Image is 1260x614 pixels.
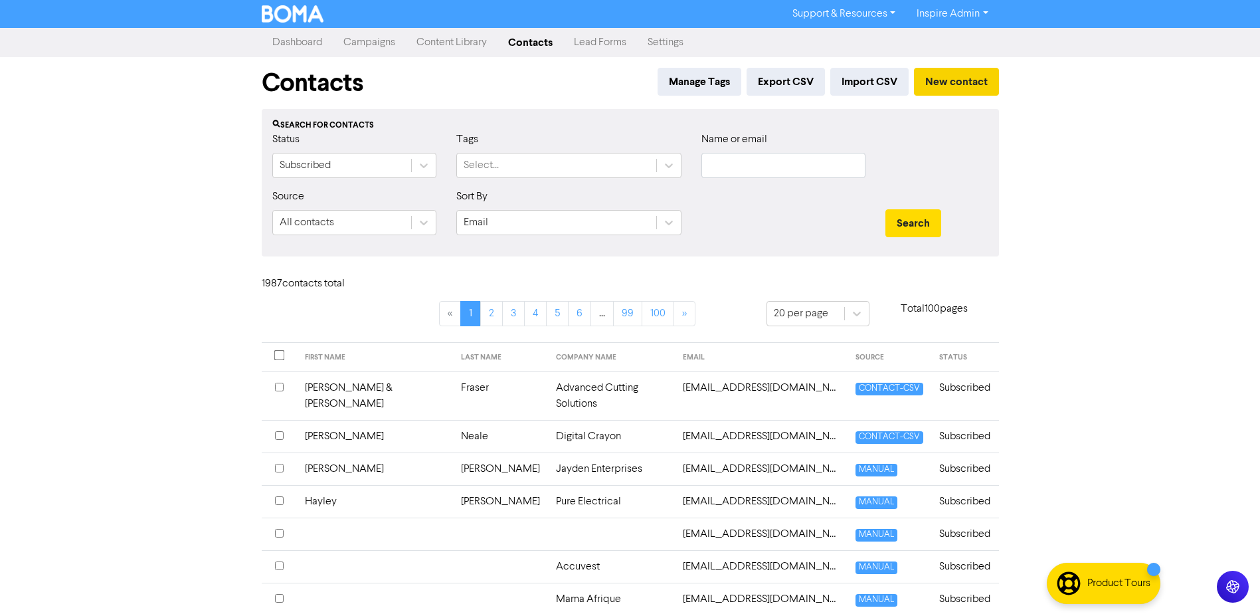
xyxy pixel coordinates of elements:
[855,529,897,542] span: MANUAL
[406,29,497,56] a: Content Library
[675,485,848,518] td: accounts@pureelectrical.net.au
[675,550,848,583] td: accuvest@accuvest.com.au
[675,371,848,420] td: accounts@acseng.com.au
[453,485,548,518] td: [PERSON_NAME]
[548,420,675,453] td: Digital Crayon
[855,562,897,574] span: MANUAL
[548,453,675,485] td: Jayden Enterprises
[524,301,547,326] a: Page 4
[262,278,368,290] h6: 1987 contact s total
[453,453,548,485] td: [PERSON_NAME]
[460,301,481,326] a: Page 1 is your current page
[272,132,300,148] label: Status
[701,132,767,148] label: Name or email
[674,301,695,326] a: »
[637,29,694,56] a: Settings
[280,157,331,173] div: Subscribed
[297,371,454,420] td: [PERSON_NAME] & [PERSON_NAME]
[675,518,848,550] td: accounts@vikinggroup.com.au
[774,306,828,322] div: 20 per page
[642,301,674,326] a: Page 100
[931,343,998,372] th: STATUS
[464,157,499,173] div: Select...
[906,3,998,25] a: Inspire Admin
[453,343,548,372] th: LAST NAME
[931,420,998,453] td: Subscribed
[613,301,642,326] a: Page 99
[548,485,675,518] td: Pure Electrical
[855,431,923,444] span: CONTACT-CSV
[262,29,333,56] a: Dashboard
[747,68,825,96] button: Export CSV
[1194,550,1260,614] iframe: Chat Widget
[297,343,454,372] th: FIRST NAME
[855,383,923,395] span: CONTACT-CSV
[855,594,897,607] span: MANUAL
[453,420,548,453] td: Neale
[568,301,591,326] a: Page 6
[675,453,848,485] td: accounts@jaydenenterprises.com
[675,420,848,453] td: accounts@digitalcrayon.com.au
[914,68,999,96] button: New contact
[464,215,488,231] div: Email
[931,550,998,583] td: Subscribed
[855,496,897,509] span: MANUAL
[297,453,454,485] td: [PERSON_NAME]
[658,68,741,96] button: Manage Tags
[675,343,848,372] th: EMAIL
[262,5,324,23] img: BOMA Logo
[869,301,999,317] p: Total 100 pages
[855,464,897,476] span: MANUAL
[297,485,454,518] td: Hayley
[497,29,563,56] a: Contacts
[782,3,906,25] a: Support & Resources
[456,189,488,205] label: Sort By
[830,68,909,96] button: Import CSV
[502,301,525,326] a: Page 3
[885,209,941,237] button: Search
[848,343,931,372] th: SOURCE
[548,343,675,372] th: COMPANY NAME
[548,550,675,583] td: Accuvest
[931,371,998,420] td: Subscribed
[480,301,503,326] a: Page 2
[280,215,334,231] div: All contacts
[548,371,675,420] td: Advanced Cutting Solutions
[546,301,569,326] a: Page 5
[272,189,304,205] label: Source
[931,518,998,550] td: Subscribed
[453,371,548,420] td: Fraser
[931,485,998,518] td: Subscribed
[931,453,998,485] td: Subscribed
[262,68,363,98] h1: Contacts
[297,420,454,453] td: [PERSON_NAME]
[456,132,478,148] label: Tags
[563,29,637,56] a: Lead Forms
[272,120,988,132] div: Search for contacts
[333,29,406,56] a: Campaigns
